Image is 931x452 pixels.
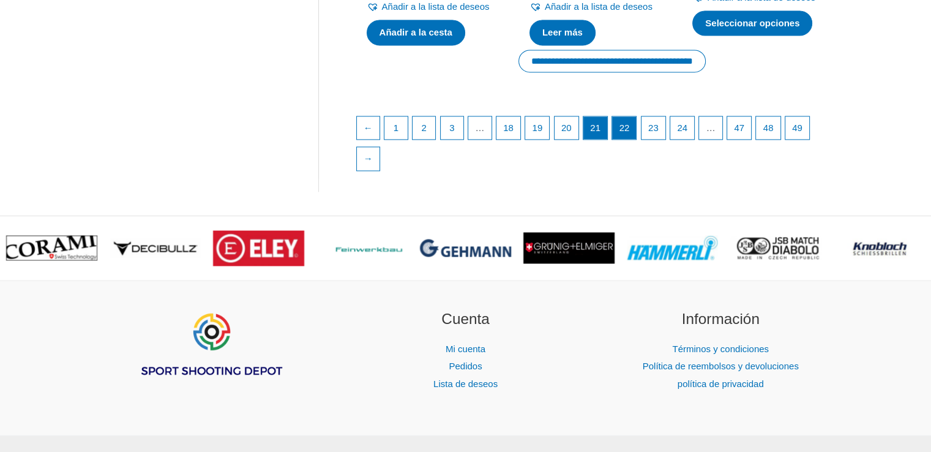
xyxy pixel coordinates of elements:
[692,10,812,36] a: Seleccione opciones para “CONCEPTO I Color”
[353,308,578,392] aside: Widget de pie de página 2
[367,20,465,45] a: Añadir al carrito: “Placa de tope con gancho RETRO”
[353,341,578,392] nav: Cuenta
[446,344,485,354] a: Mi cuenta
[648,122,659,133] font: 23
[394,122,398,133] font: 1
[449,122,454,133] font: 3
[525,116,549,140] a: Página 19
[357,116,380,140] a: ←
[421,122,426,133] font: 2
[705,18,799,28] font: Seleccionar opciones
[583,116,607,140] span: Página 21
[641,116,665,140] a: Página 23
[542,27,583,37] font: Leer más
[364,153,373,164] font: →
[678,378,764,388] a: política de privacidad
[545,1,652,12] font: Añadir a la lista de deseos
[356,116,832,178] nav: Paginación de productos
[532,122,542,133] font: 19
[99,308,323,407] aside: Widget de pie de página 1
[213,230,304,266] img: logotipo de la marca
[496,116,520,140] a: Página 18
[449,361,482,371] a: Pedidos
[706,122,716,133] font: …
[503,122,514,133] font: 18
[441,311,490,327] font: Cuenta
[380,27,452,37] font: Añadir a la cesta
[734,122,744,133] font: 47
[785,116,809,140] a: Página 49
[529,20,596,45] a: Lea más sobre “Placa de retención para posición libre II y AGL”
[590,122,600,133] font: 21
[608,308,833,392] aside: Widget de pie de página 3
[382,1,490,12] font: Añadir a la lista de deseos
[364,122,373,133] font: ←
[763,122,774,133] font: 48
[608,341,833,392] nav: Información
[670,116,694,140] a: Página 24
[672,344,769,354] a: Términos y condiciones
[727,116,751,140] a: Página 47
[682,311,760,327] font: Información
[643,361,799,371] a: Política de reembolsos y devoluciones
[475,122,484,133] font: …
[561,122,572,133] font: 20
[619,122,630,133] font: 22
[433,378,498,388] a: Lista de deseos
[357,147,380,170] a: →
[612,116,636,140] a: Página 22
[756,116,780,140] a: Página 48
[413,116,436,140] a: Página 2
[384,116,408,140] a: Página 1
[441,116,464,140] a: Página 3
[677,122,687,133] font: 24
[792,122,802,133] font: 49
[555,116,578,140] a: Página 20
